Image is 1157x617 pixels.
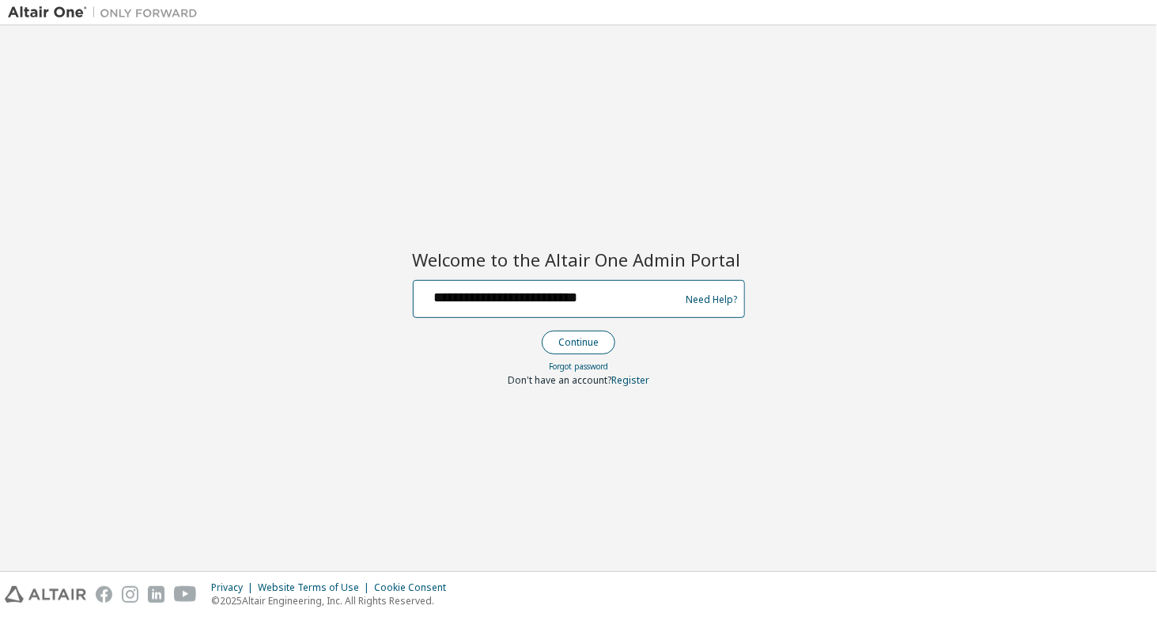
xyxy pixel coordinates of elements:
[542,331,615,354] button: Continue
[211,581,258,594] div: Privacy
[8,5,206,21] img: Altair One
[5,586,86,603] img: altair_logo.svg
[148,586,164,603] img: linkedin.svg
[122,586,138,603] img: instagram.svg
[174,586,197,603] img: youtube.svg
[96,586,112,603] img: facebook.svg
[686,299,738,300] a: Need Help?
[258,581,374,594] div: Website Terms of Use
[211,594,456,608] p: © 2025 Altair Engineering, Inc. All Rights Reserved.
[374,581,456,594] div: Cookie Consent
[549,361,608,372] a: Forgot password
[413,248,745,271] h2: Welcome to the Altair One Admin Portal
[611,373,649,387] a: Register
[508,373,611,387] span: Don't have an account?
